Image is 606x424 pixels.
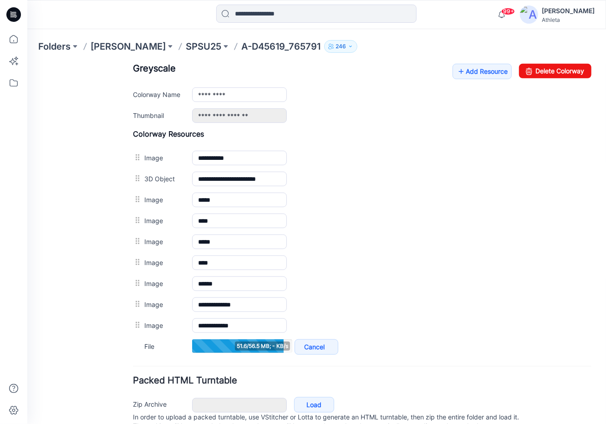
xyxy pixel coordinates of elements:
label: Image [117,215,156,225]
a: [PERSON_NAME] [91,40,166,53]
label: Image [117,235,156,245]
p: In order to upload a packed turntable, use VStitcher or Lotta to generate an HTML turntable, then... [106,349,564,376]
label: Image [117,256,156,266]
label: File [117,277,156,287]
label: Zip Archive [106,335,156,345]
span: 51.6/56.5 MB; - KB/s [208,278,263,287]
img: avatar [520,5,538,24]
label: Image [117,131,156,141]
div: Athleta [542,16,595,23]
label: Image [117,194,156,204]
label: 3D Object [117,110,156,120]
p: A-D45619_765791 [241,40,321,53]
span: 99+ [501,8,515,15]
label: Thumbnail [106,46,156,56]
iframe: edit-style [27,64,606,424]
a: Folders [38,40,71,53]
a: Cancel [267,276,311,291]
label: Image [117,152,156,162]
button: 246 [324,40,357,53]
a: Load [267,333,307,349]
p: 246 [336,41,346,51]
label: Image [117,173,156,183]
div: [PERSON_NAME] [542,5,595,16]
label: Colorway Name [106,26,156,36]
label: Image [117,89,156,99]
a: SPSU25 [186,40,221,53]
h4: Colorway Resources [106,66,564,75]
h4: Packed HTML Turntable [106,312,564,321]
